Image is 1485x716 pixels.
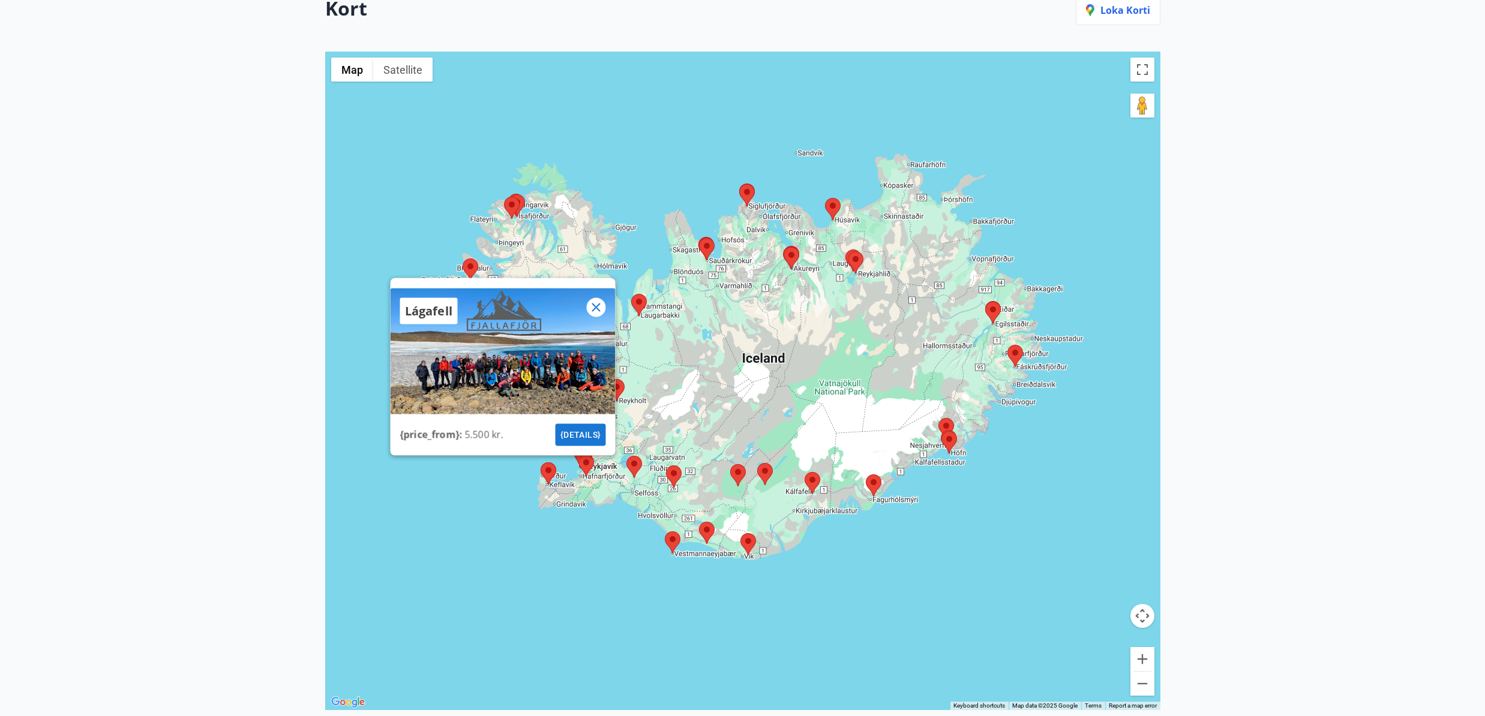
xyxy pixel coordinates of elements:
button: Toggle fullscreen view [1130,58,1154,82]
button: Keyboard shortcuts [953,702,1005,710]
a: Report a map error [1109,702,1157,709]
button: Drag Pegman onto the map to open Street View [1130,94,1154,118]
span: Map data ©2025 Google [1012,702,1078,709]
button: {details} [555,424,605,446]
button: Show satellite imagery [373,58,433,82]
img: Google [328,694,368,710]
p: 5.500 kr. [464,428,503,442]
button: Map camera controls [1130,604,1154,628]
button: Show street map [331,58,373,82]
a: Terms [1085,702,1102,709]
p: {price_from} : [400,428,464,442]
a: Open this area in Google Maps (opens a new window) [328,694,368,710]
p: Loka korti [1086,4,1150,17]
button: Zoom out [1130,672,1154,696]
button: Zoom in [1130,647,1154,671]
p: Lágafell [404,303,452,320]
